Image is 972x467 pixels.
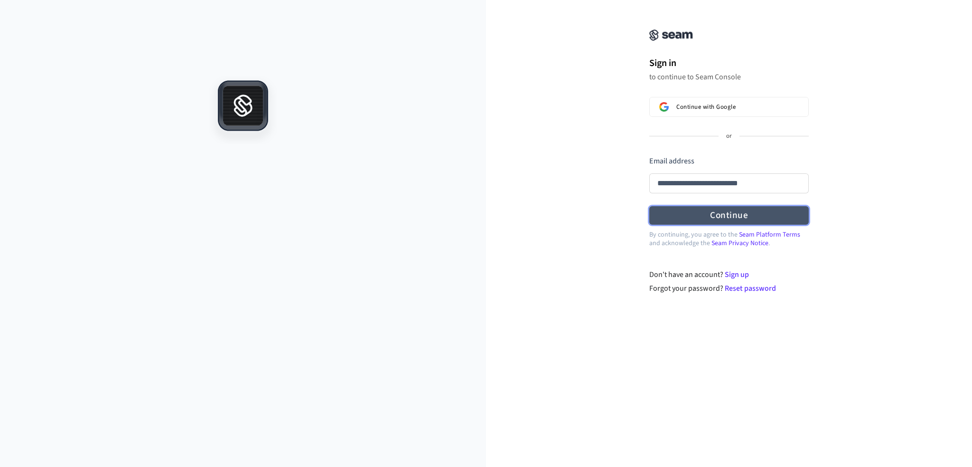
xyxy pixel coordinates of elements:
[725,269,749,280] a: Sign up
[659,102,669,112] img: Sign in with Google
[649,206,809,225] button: Continue
[649,56,809,70] h1: Sign in
[726,132,732,141] p: or
[711,238,768,248] a: Seam Privacy Notice
[649,72,809,82] p: to continue to Seam Console
[649,156,694,166] label: Email address
[649,29,693,41] img: Seam Console
[649,283,809,294] div: Forgot your password?
[649,269,809,280] div: Don't have an account?
[676,103,736,111] span: Continue with Google
[649,97,809,117] button: Sign in with GoogleContinue with Google
[739,230,800,239] a: Seam Platform Terms
[649,230,809,248] p: By continuing, you agree to the and acknowledge the .
[725,283,776,294] a: Reset password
